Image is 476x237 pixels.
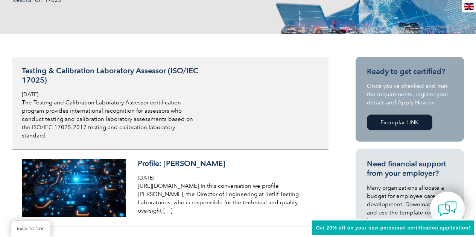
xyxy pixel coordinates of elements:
[12,57,328,149] a: Testing & Calibration Laboratory Assessor (ISO/IEC 17025) [DATE] The Testing and Calibration Labo...
[11,221,50,237] a: BACK TO TOP
[138,175,154,181] span: [DATE]
[138,159,316,168] h3: Profile: [PERSON_NAME]
[464,3,474,10] img: en
[138,182,316,215] p: [URL][DOMAIN_NAME] In this conversation we profile [PERSON_NAME], the Director of Engineering at ...
[12,149,328,227] a: Profile: [PERSON_NAME] [DATE] [URL][DOMAIN_NAME] In this conversation we profile [PERSON_NAME], t...
[367,159,453,178] h3: Need financial support from your employer?
[367,82,453,107] p: Once you’ve checked and met the requirements, register your details and Apply Now on
[22,91,38,98] span: [DATE]
[367,115,432,130] a: Exemplar LINK
[22,66,200,85] h3: Testing & Calibration Laboratory Assessor (ISO/IEC 17025)
[438,199,457,218] img: contact-chat.png
[22,159,126,217] img: ai-generated-8952416_1280-300x168.jpg
[316,225,470,231] span: Get 20% off on your new personnel certification application!
[22,98,200,140] p: The Testing and Calibration Laboratory Assessor certification program provides international reco...
[367,67,453,76] h3: Ready to get certified?
[367,184,453,233] p: Many organizations allocate a budget for employee career development. Download, modify and use th...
